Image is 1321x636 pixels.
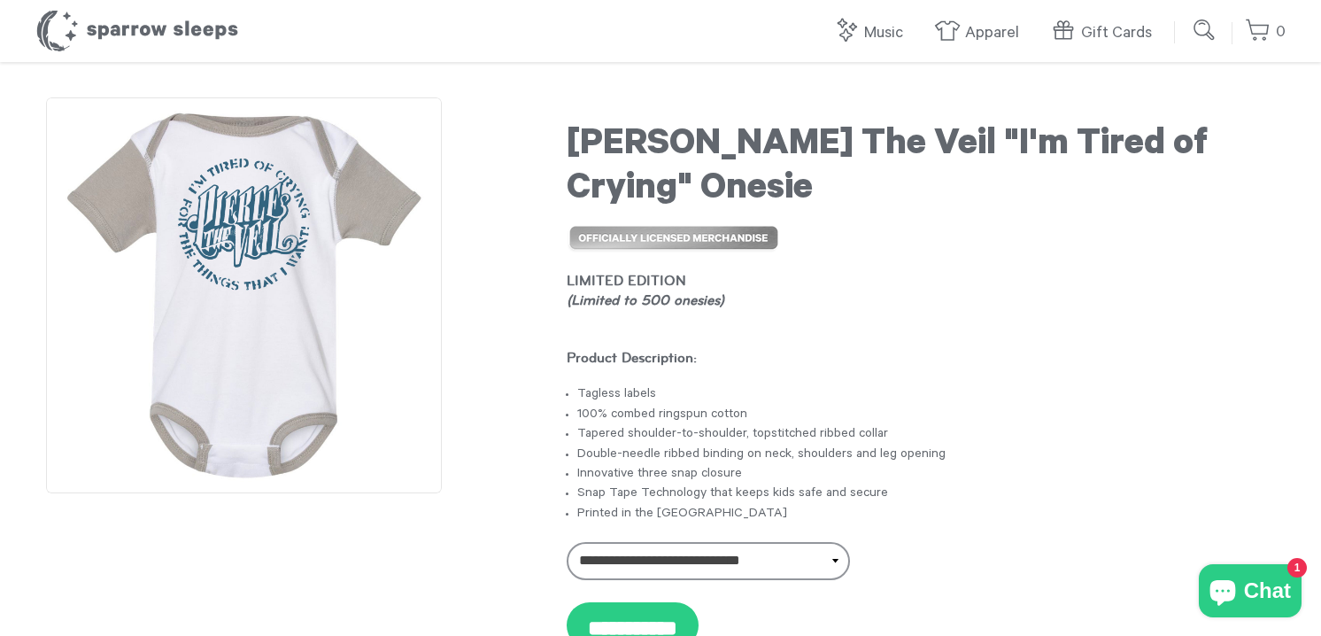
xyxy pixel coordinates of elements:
[567,350,697,365] strong: Product Description:
[577,465,1275,485] li: Innovative three snap closure
[934,14,1028,52] a: Apparel
[567,292,724,307] em: (Limited to 500 onesies)
[577,385,1275,405] li: Tagless labels
[1245,13,1286,51] a: 0
[46,97,442,493] img: Pierce The Veil "I'm Tired of Crying" Onesie
[577,425,1275,445] li: Tapered shoulder-to-shoulder, topstitched ribbed collar
[577,485,1275,504] li: Snap Tape Technology that keeps kids safe and secure
[567,273,686,288] strong: LIMITED EDITION
[35,9,239,53] h1: Sparrow Sleeps
[567,125,1275,213] h1: [PERSON_NAME] The Veil "I'm Tired of Crying" Onesie
[1050,14,1161,52] a: Gift Cards
[577,406,1275,425] li: 100% combed ringspun cotton
[833,14,912,52] a: Music
[1187,12,1223,48] input: Submit
[577,505,1275,524] li: Printed in the [GEOGRAPHIC_DATA]
[577,446,1275,465] li: Double-needle ribbed binding on neck, shoulders and leg opening
[1194,564,1307,622] inbox-online-store-chat: Shopify online store chat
